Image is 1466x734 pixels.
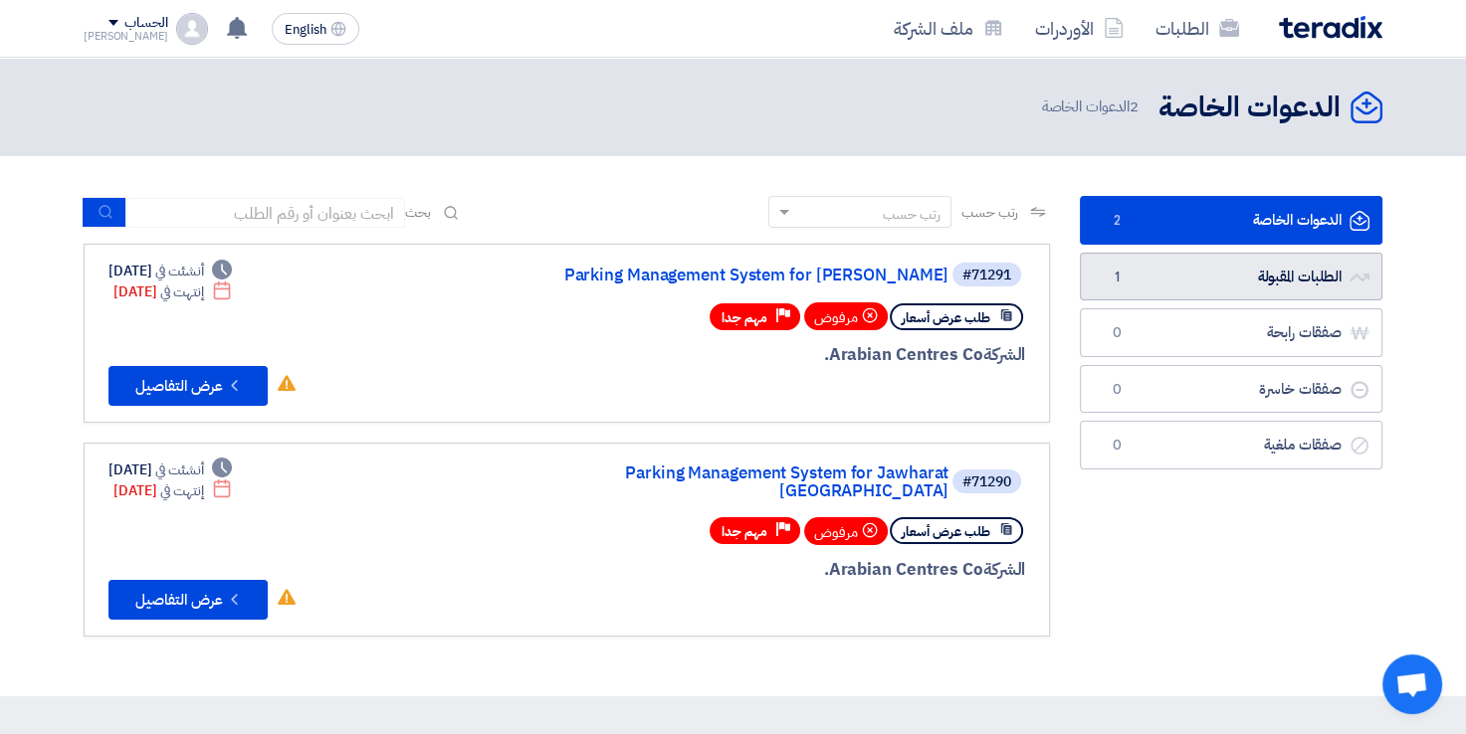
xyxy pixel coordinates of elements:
div: رتب حسب [883,204,941,225]
div: مرفوض [804,302,888,330]
span: 0 [1105,436,1129,456]
a: Parking Management System for [PERSON_NAME] [550,267,948,284]
div: [PERSON_NAME] [84,31,168,42]
img: profile_test.png [176,13,208,45]
div: [DATE] [108,261,232,281]
span: بحث [405,202,431,223]
span: 1 [1105,268,1129,287]
div: #71291 [962,269,1011,282]
div: مرفوض [804,517,888,545]
span: مهم جدا [722,522,767,541]
span: الدعوات الخاصة [1041,95,1143,118]
span: مهم جدا [722,308,767,327]
span: طلب عرض أسعار [902,522,990,541]
a: الأوردرات [1019,5,1140,52]
a: الطلبات المقبولة1 [1080,253,1382,301]
div: Arabian Centres Co. [546,557,1025,583]
span: رتب حسب [961,202,1018,223]
span: إنتهت في [160,281,203,302]
span: English [285,23,326,37]
span: إنتهت في [160,480,203,501]
div: [DATE] [113,281,232,302]
div: #71290 [962,475,1011,489]
img: Teradix logo [1279,16,1382,39]
a: صفقات رابحة0 [1080,308,1382,357]
button: English [272,13,359,45]
a: Parking Management System for Jawharat [GEOGRAPHIC_DATA] [550,464,948,500]
a: صفقات ملغية0 [1080,421,1382,469]
div: Open chat [1382,654,1442,714]
span: 2 [1105,211,1129,231]
span: أنشئت في [155,261,203,281]
span: طلب عرض أسعار [902,308,990,327]
span: الشركة [983,557,1026,582]
a: الطلبات [1140,5,1255,52]
a: الدعوات الخاصة2 [1080,196,1382,245]
span: الشركة [983,342,1026,367]
div: الحساب [124,15,167,32]
div: Arabian Centres Co. [546,342,1025,368]
a: صفقات خاسرة0 [1080,365,1382,414]
button: عرض التفاصيل [108,366,268,406]
div: [DATE] [113,480,232,501]
div: [DATE] [108,459,232,480]
h2: الدعوات الخاصة [1158,89,1341,127]
button: عرض التفاصيل [108,580,268,620]
a: ملف الشركة [878,5,1019,52]
span: 0 [1105,323,1129,343]
span: 0 [1105,380,1129,400]
input: ابحث بعنوان أو رقم الطلب [126,198,405,228]
span: 2 [1130,95,1139,117]
span: أنشئت في [155,459,203,480]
